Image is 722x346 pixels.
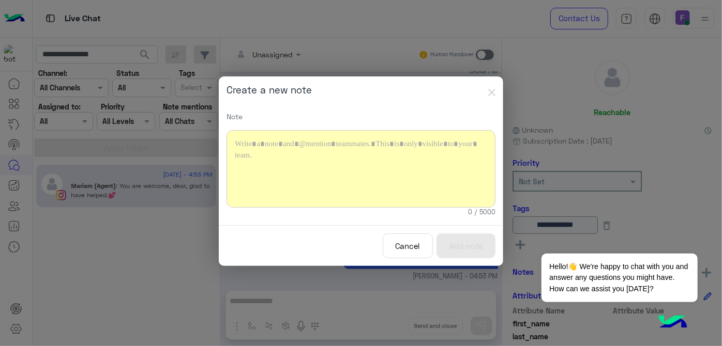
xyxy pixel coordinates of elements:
[437,233,495,259] button: Add note
[488,89,495,96] img: close
[227,111,495,122] p: Note
[227,84,312,96] h5: Create a new note
[541,254,697,302] span: Hello!👋 We're happy to chat with you and answer any questions you might have. How can we assist y...
[655,305,691,341] img: hulul-logo.png
[383,233,433,259] button: Cancel
[468,208,495,217] small: 0 / 5000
